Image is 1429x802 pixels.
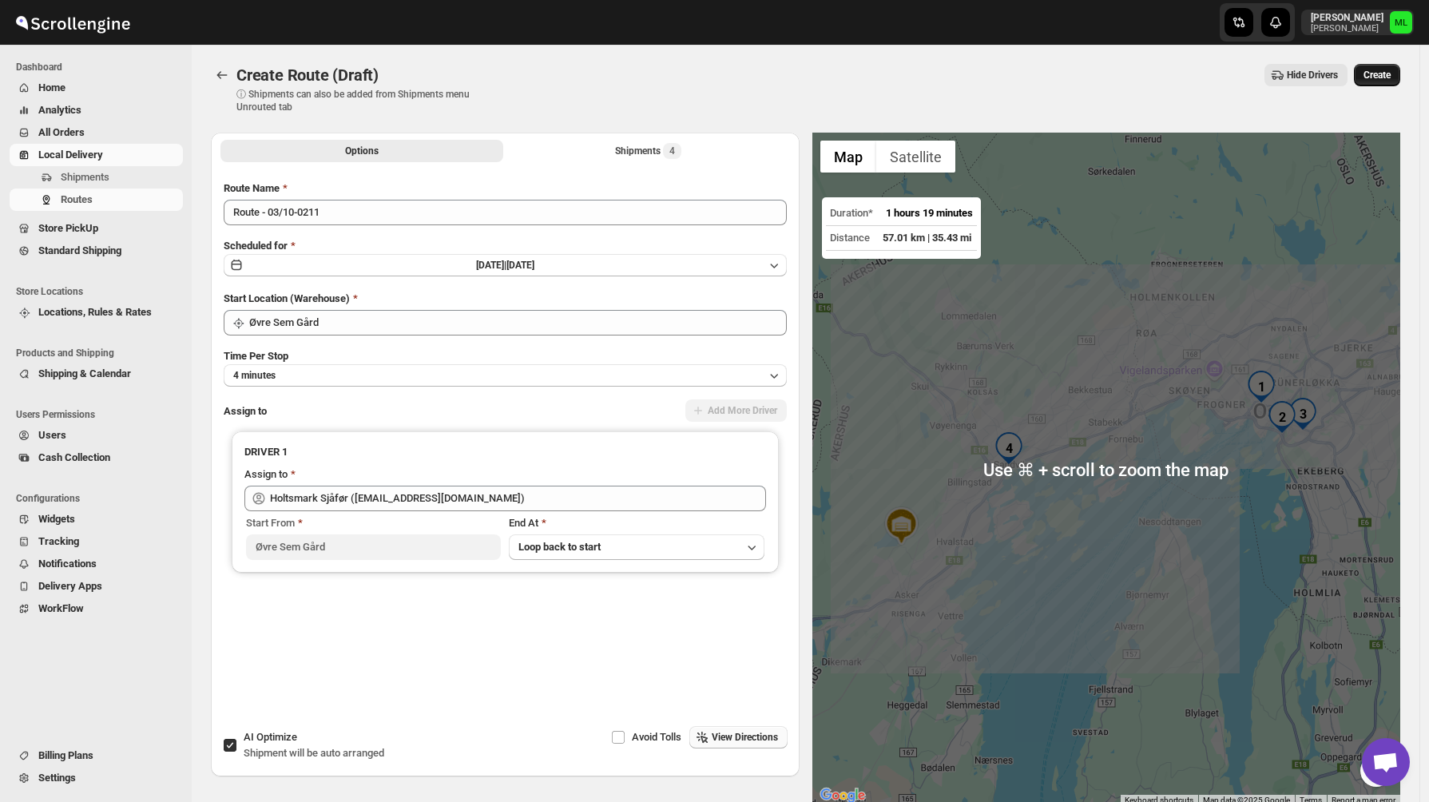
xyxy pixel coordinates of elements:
[38,104,81,116] span: Analytics
[509,534,764,560] button: Loop back to start
[876,141,955,173] button: Show satellite imagery
[615,143,681,159] div: Shipments
[224,292,350,304] span: Start Location (Warehouse)
[10,121,183,144] button: All Orders
[38,602,84,614] span: WorkFlow
[224,350,288,362] span: Time Per Stop
[224,200,787,225] input: Eg: Bengaluru Route
[1311,24,1383,34] p: [PERSON_NAME]
[1311,11,1383,24] p: [PERSON_NAME]
[236,88,488,113] p: ⓘ Shipments can also be added from Shipments menu Unrouted tab
[506,260,534,271] span: [DATE]
[1287,398,1319,430] div: 3
[38,222,98,234] span: Store PickUp
[211,64,233,86] button: Routes
[830,207,873,219] span: Duration*
[224,405,267,417] span: Assign to
[244,444,766,460] h3: DRIVER 1
[1287,69,1338,81] span: Hide Drivers
[38,244,121,256] span: Standard Shipping
[244,731,297,743] span: AI Optimize
[830,232,870,244] span: Distance
[10,77,183,99] button: Home
[10,598,183,620] button: WorkFlow
[1364,69,1391,81] span: Create
[224,240,288,252] span: Scheduled for
[16,408,184,421] span: Users Permissions
[220,140,503,162] button: All Route Options
[38,126,85,138] span: All Orders
[509,515,764,531] div: End At
[1360,755,1392,787] button: Map camera controls
[820,141,876,173] button: Show street map
[38,429,66,441] span: Users
[669,145,675,157] span: 4
[886,207,973,219] span: 1 hours 19 minutes
[10,508,183,530] button: Widgets
[1301,10,1414,35] button: User menu
[38,149,103,161] span: Local Delivery
[1362,738,1410,786] div: Open chat
[244,467,288,482] div: Assign to
[61,193,93,205] span: Routes
[345,145,379,157] span: Options
[1264,64,1348,86] button: Hide Drivers
[518,541,601,553] span: Loop back to start
[270,486,766,511] input: Search assignee
[38,367,131,379] span: Shipping & Calendar
[38,558,97,570] span: Notifications
[246,517,295,529] span: Start From
[10,363,183,385] button: Shipping & Calendar
[38,451,110,463] span: Cash Collection
[233,369,276,382] span: 4 minutes
[224,364,787,387] button: 4 minutes
[632,731,681,743] span: Avoid Tolls
[1354,64,1400,86] button: Create
[244,747,384,759] span: Shipment will be auto arranged
[10,447,183,469] button: Cash Collection
[16,347,184,359] span: Products and Shipping
[249,310,787,335] input: Search location
[10,575,183,598] button: Delivery Apps
[38,749,93,761] span: Billing Plans
[10,530,183,553] button: Tracking
[10,424,183,447] button: Users
[38,306,152,318] span: Locations, Rules & Rates
[61,171,109,183] span: Shipments
[38,81,65,93] span: Home
[10,99,183,121] button: Analytics
[10,767,183,789] button: Settings
[476,260,506,271] span: [DATE] |
[506,140,789,162] button: Selected Shipments
[1390,11,1412,34] span: Michael Lunga
[38,580,102,592] span: Delivery Apps
[1395,18,1407,28] text: ML
[1266,401,1298,433] div: 2
[10,553,183,575] button: Notifications
[224,182,280,194] span: Route Name
[16,285,184,298] span: Store Locations
[10,166,183,189] button: Shipments
[38,772,76,784] span: Settings
[16,492,184,505] span: Configurations
[211,168,800,694] div: All Route Options
[38,513,75,525] span: Widgets
[993,432,1025,464] div: 4
[10,744,183,767] button: Billing Plans
[224,254,787,276] button: [DATE]|[DATE]
[236,66,379,85] span: Create Route (Draft)
[10,189,183,211] button: Routes
[10,301,183,324] button: Locations, Rules & Rates
[38,535,79,547] span: Tracking
[13,2,133,42] img: ScrollEngine
[1245,371,1277,403] div: 1
[883,232,971,244] span: 57.01 km | 35.43 mi
[16,61,184,73] span: Dashboard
